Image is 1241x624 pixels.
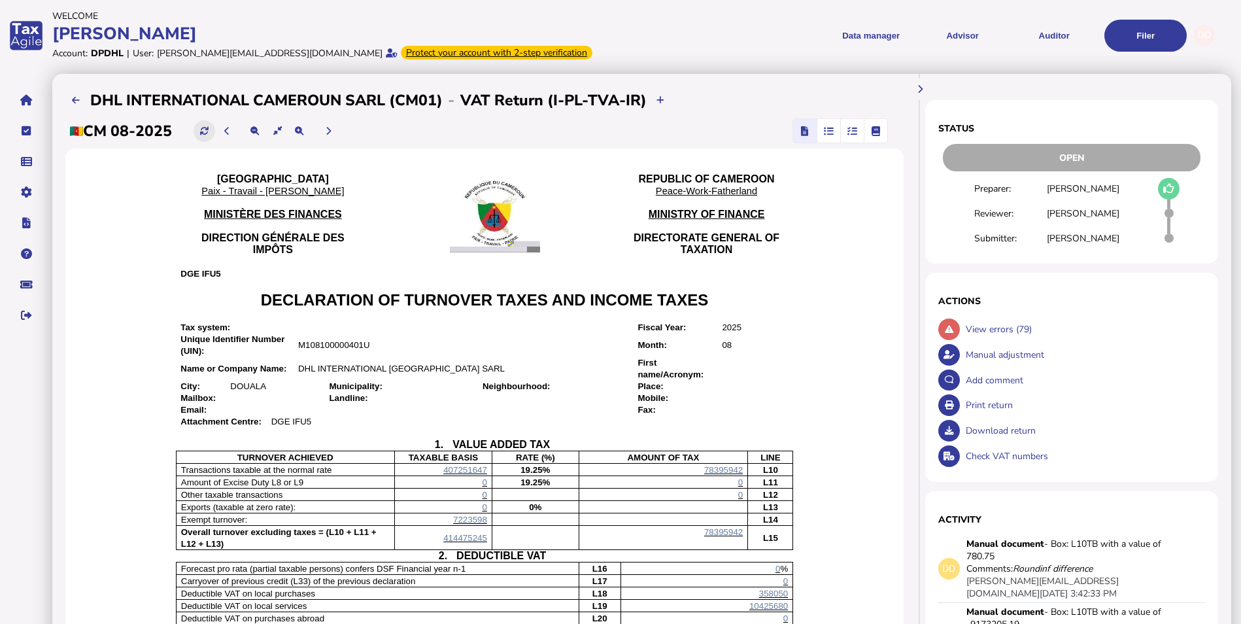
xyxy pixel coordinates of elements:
span: Mailbox: [180,393,216,403]
div: [PERSON_NAME][EMAIL_ADDRESS][DOMAIN_NAME] [157,47,382,60]
div: Submitter: [974,232,1047,245]
button: Download return [938,420,960,442]
button: Help pages [12,240,40,268]
div: [DATE] 3:42:33 PM [966,575,1163,600]
span: DIRECTORATE GENERAL OF TAXATION [634,232,779,255]
button: Developer hub links [12,209,40,237]
button: Shows a dropdown of Data manager options [830,20,912,52]
mat-button-toggle: Ledger [864,119,887,143]
button: Refresh data for current period [194,120,215,142]
button: Manage settings [12,179,40,206]
div: [PERSON_NAME] [1047,182,1119,195]
mat-button-toggle: Reconcilliation view by document [817,119,840,143]
span: Neighbourhood: [483,381,551,391]
div: Preparer: [974,182,1047,195]
span: L12 [763,490,778,500]
span: MINISTRY OF FINANCE [649,209,765,220]
span: Amount of Excise Duty L8 or L9 [181,477,303,487]
span: First name/Acronym: [637,358,704,379]
button: Check VAT numbers on return. [938,445,960,467]
i: Roundinf difference [1013,563,1093,575]
span: DHL INTERNATIONAL [GEOGRAPHIC_DATA] SARL [298,364,505,373]
h1: Status [938,122,1205,135]
span: Exports (taxable at zero rate): [181,502,296,512]
span: DECLARATION OF TURNOVER TAXES AND INCOME TAXES [261,291,708,309]
div: Profile settings [1193,25,1215,46]
span: LINE [760,453,780,462]
span: L15 [763,533,778,543]
span: RATE (%) [516,453,555,462]
span: [GEOGRAPHIC_DATA] [217,173,329,184]
button: Tasks [12,117,40,145]
mat-button-toggle: Reconcilliation view by tax code [840,119,864,143]
span: L17 [592,576,607,586]
span: L19 [592,601,607,611]
button: Make an adjustment to this return. [938,344,960,366]
div: User: [133,47,154,60]
button: Hide [909,78,931,100]
app-user-presentation: [PERSON_NAME][EMAIL_ADDRESS][DOMAIN_NAME] [966,575,1119,600]
span: 414475245 [443,533,487,543]
span: 0 [482,502,486,512]
span: L18 [592,589,607,598]
img: 2Q== [450,175,540,252]
span: Landline: [329,393,367,403]
button: Filer [1104,20,1187,52]
div: From Oct 1, 2025, 2-step verification will be required to login. Set it up now... [401,46,592,60]
span: Email: [180,405,207,415]
span: 7223598 [453,515,487,525]
div: - [443,90,460,111]
span: 0 [738,490,743,500]
div: Open [943,144,1200,171]
span: DGE IFU5 [271,417,311,426]
span: Exempt turnover: [181,515,247,525]
button: Upload transactions [650,90,671,111]
strong: Manual document [966,606,1044,618]
span: Name or Company Name: [180,364,286,373]
button: Data manager [12,148,40,175]
span: L11 [763,477,778,487]
span: TAXABLE BASIS [409,453,478,462]
button: Shows a dropdown of VAT Advisor options [921,20,1004,52]
i: Data manager [21,162,32,162]
span: 0 [738,477,743,487]
div: View errors (79) [962,317,1205,342]
span: Fiscal Year: [637,322,686,332]
div: Reviewer: [974,207,1047,220]
div: Account: [52,47,88,60]
span: 0 [482,477,486,487]
h2: VAT Return (I-PL-TVA-IR) [460,90,647,111]
div: [PERSON_NAME] [1047,232,1119,245]
span: 0 [783,576,788,586]
span: Deductible VAT on purchases abroad [181,614,324,623]
span: DGE IFU5 [180,269,220,279]
span: AMOUNT OF TAX [627,453,699,462]
div: [PERSON_NAME] [52,22,617,45]
span: 407251647 [443,465,487,475]
span: 358050 [759,589,788,598]
h2: CM 08-2025 [70,121,172,141]
div: Check VAT numbers [962,443,1205,469]
div: Comments: [966,563,1093,575]
span: Deductible VAT on local purchases [181,589,315,598]
span: Deductible VAT on local services [181,601,307,611]
strong: Manual document [966,538,1044,550]
span: Fax: [637,405,655,415]
span: 78395942 [704,465,743,475]
span: L16 [592,564,607,574]
i: Email verified [386,48,398,58]
button: Home [12,86,40,114]
div: Print return [962,392,1205,418]
span: VALUE ADDED TAX [452,439,550,450]
div: Return status - Actions are restricted to nominated users [938,144,1205,171]
span: Attachment Centre: [180,417,271,426]
button: Make a comment in the activity log. [938,370,960,391]
span: MINISTÈRE DES FINANCES [204,209,342,220]
span: 0 [783,614,788,623]
div: [PERSON_NAME] [1047,207,1119,220]
span: Unique Identifier Number (UIN): [180,334,284,356]
button: Show errors associated with this return. [938,319,960,340]
div: | [127,47,129,60]
span: Other taxable transactions [181,490,283,500]
button: Sign out [12,302,40,329]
